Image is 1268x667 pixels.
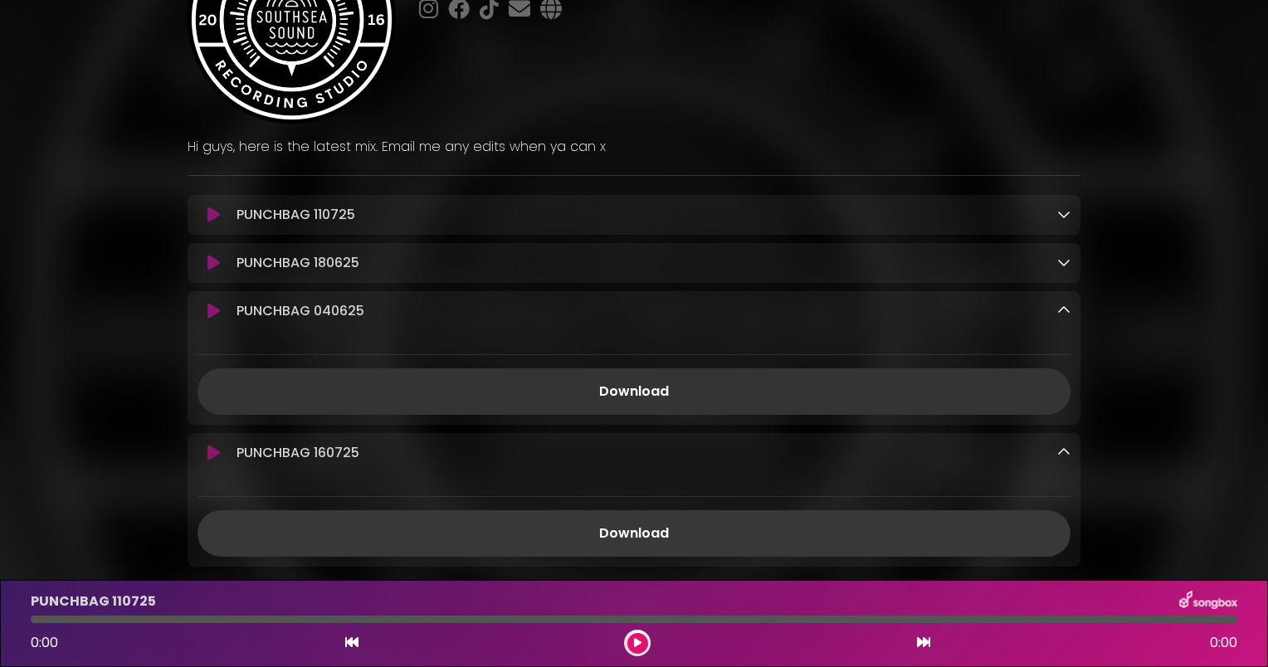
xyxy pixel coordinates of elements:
p: PUNCHBAG 040625 [237,301,364,321]
a: Download [198,368,1070,415]
a: Download [198,510,1070,557]
p: Hi guys, here is the latest mix. Email me any edits when ya can x [188,137,1080,157]
img: songbox-logo-white.png [1179,591,1237,612]
p: PUNCHBAG 160725 [237,443,359,463]
p: PUNCHBAG 180625 [237,253,359,273]
p: PUNCHBAG 110725 [31,592,156,611]
span: 0:00 [1210,633,1237,653]
span: 0:00 [31,633,58,652]
p: PUNCHBAG 110725 [237,205,355,225]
